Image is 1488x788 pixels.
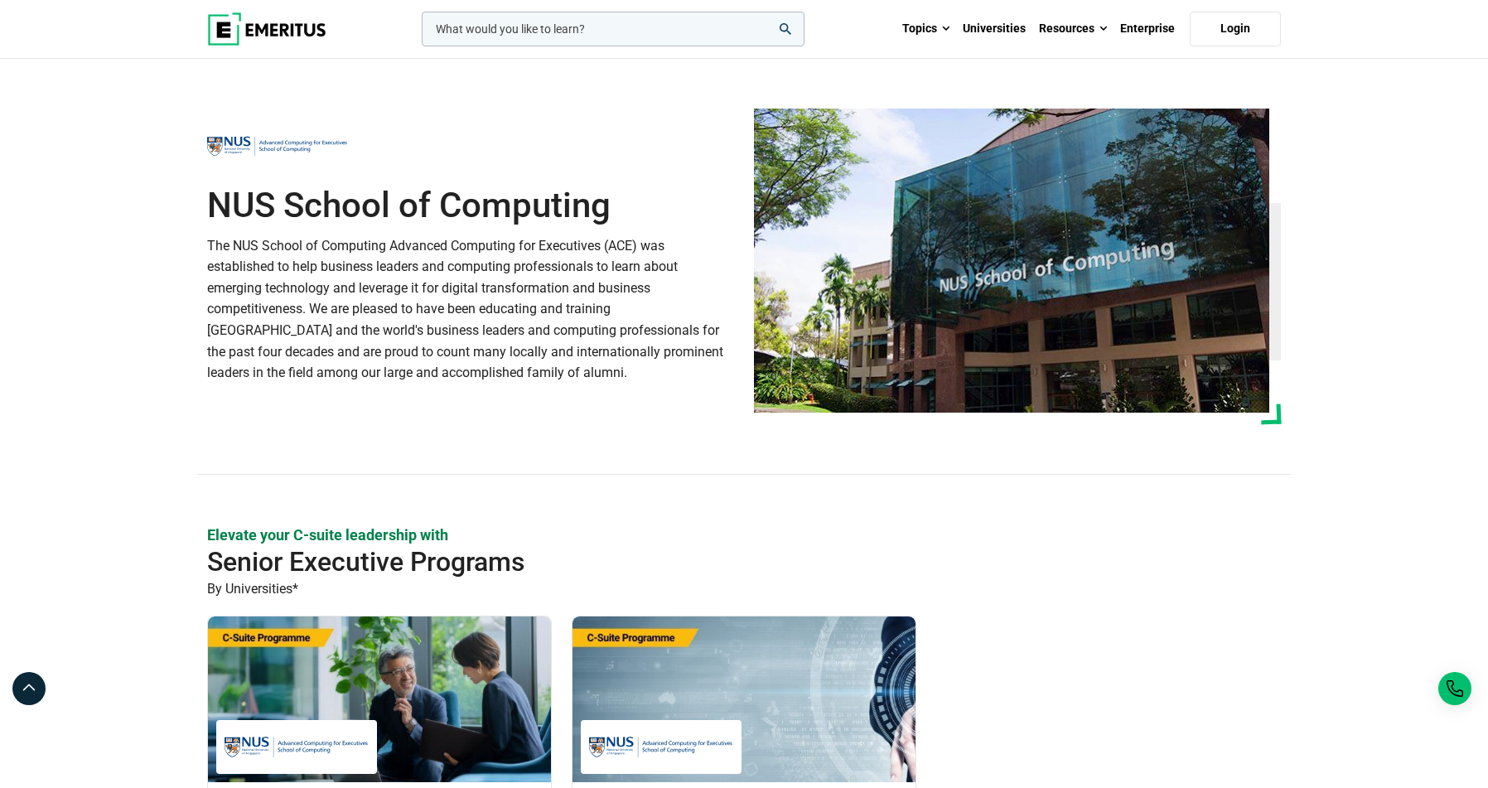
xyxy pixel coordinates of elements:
[207,235,734,384] p: The NUS School of Computing Advanced Computing for Executives (ACE) was established to help busin...
[225,728,369,766] img: NUS School of Computing
[207,545,1173,578] h2: Senior Executive Programs
[589,728,733,766] img: NUS School of Computing
[207,185,734,226] h1: NUS School of Computing
[207,525,1281,545] p: Elevate your C-suite leadership with
[208,616,551,782] img: Chief Data and AI Officer Programme | Online Leadership Course
[207,578,1281,600] p: By Universities*
[422,12,804,46] input: woocommerce-product-search-field-0
[207,128,348,165] img: NUS School of Computing
[754,109,1269,413] img: NUS School of Computing
[1190,12,1281,46] a: Login
[572,616,916,782] img: Chief Technology Officer Programme | Online Leadership Course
